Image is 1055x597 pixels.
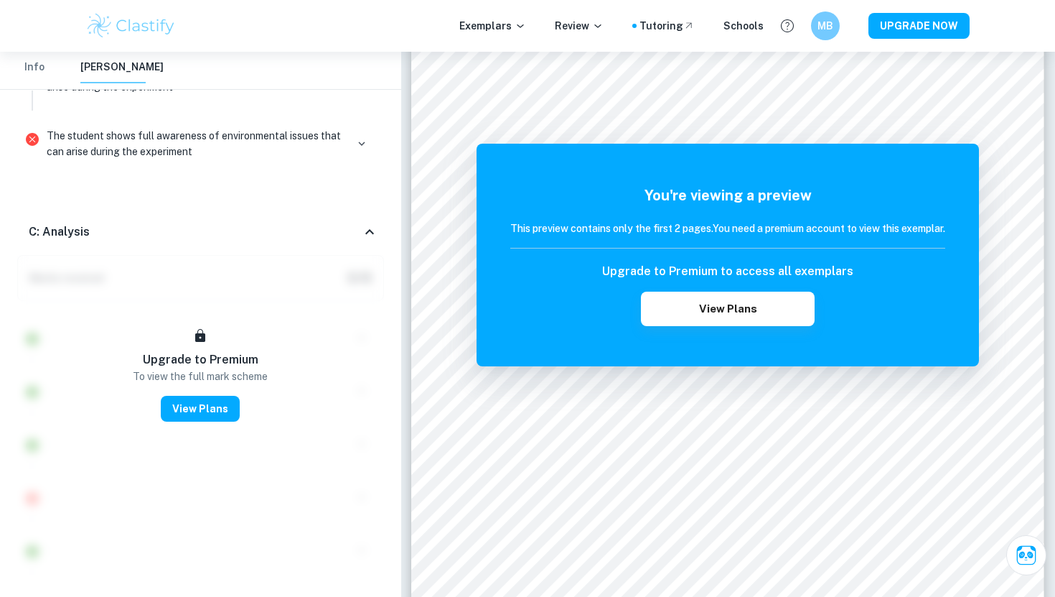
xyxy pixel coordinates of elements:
p: To view the full mark scheme [133,369,268,384]
p: Exemplars [459,18,526,34]
h6: Upgrade to Premium [143,351,258,369]
img: Clastify logo [85,11,177,40]
button: MB [811,11,840,40]
button: View Plans [641,292,815,326]
h6: This preview contains only the first 2 pages. You need a premium account to view this exemplar. [510,221,945,236]
p: Review [555,18,604,34]
div: C: Analysis [17,209,384,255]
button: Ask Clai [1006,535,1046,575]
h5: You're viewing a preview [510,185,945,206]
p: The student shows full awareness of environmental issues that can arise during the experiment [47,128,346,159]
svg: Incorrect [24,131,41,148]
button: Info [17,52,52,83]
button: Help and Feedback [775,14,800,38]
a: Schools [723,18,764,34]
button: [PERSON_NAME] [80,52,164,83]
button: UPGRADE NOW [868,13,970,39]
a: Tutoring [639,18,695,34]
button: View Plans [161,396,240,422]
h6: MB [817,18,834,34]
h6: Upgrade to Premium to access all exemplars [602,263,853,280]
h6: C: Analysis [29,223,90,241]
